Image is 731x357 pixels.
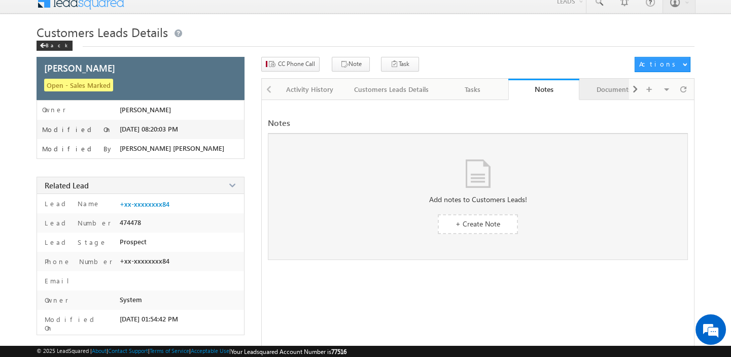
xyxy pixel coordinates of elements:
span: © 2025 LeadSquared | | | | | [37,347,346,355]
textarea: Type your message and hit 'Enter' [13,94,185,271]
label: Lead Stage [42,238,107,246]
label: Lead Number [42,218,111,227]
label: Modified On [42,125,112,134]
span: Related Lead [45,180,89,190]
a: About [92,347,107,354]
a: +xx-xxxxxxxx84 [120,200,169,208]
div: Chat with us now [53,53,170,67]
div: Add notes to Customers Leads! [268,194,687,204]
span: + Create Note [456,219,500,229]
span: [DATE] 08:20:03 PM [120,125,178,133]
div: Actions [639,59,679,69]
a: Tasks [438,79,509,100]
span: Your Leadsquared Account Number is [231,348,346,355]
span: 77516 [331,348,346,355]
div: Customers Leads Details [354,83,429,95]
a: Documents [579,79,650,100]
a: Contact Support [108,347,148,354]
span: 474478 [120,218,141,226]
a: Notes [508,79,579,100]
label: Email [42,276,77,285]
div: Activity History [283,83,337,95]
button: Note [332,57,370,72]
div: Notes [268,111,688,134]
span: Prospect [120,238,147,246]
button: Task [381,57,419,72]
label: Phone Number [42,257,113,266]
div: Minimize live chat window [166,5,191,29]
span: [PERSON_NAME] [120,106,171,114]
span: Customers Leads Details [37,24,168,40]
label: Lead Name [42,199,100,208]
button: CC Phone Call [261,57,320,72]
img: No data found [466,159,491,188]
em: Start Chat [138,280,184,294]
div: Tasks [446,83,500,95]
div: Notes [516,84,572,94]
a: Acceptable Use [191,347,229,354]
span: Open - Sales Marked [44,79,113,91]
span: +xx-xxxxxxxx84 [120,257,169,265]
button: Actions [635,57,690,72]
div: Back [37,41,73,51]
label: Modified On [42,315,115,332]
span: [DATE] 01:54:42 PM [120,315,178,323]
span: System [120,296,142,304]
a: Activity History [275,79,346,100]
a: Terms of Service [150,347,189,354]
a: Customers Leads Details [346,79,438,100]
span: [PERSON_NAME] [44,61,115,74]
div: Documents [587,83,641,95]
img: d_60004797649_company_0_60004797649 [17,53,43,67]
label: Owner [42,296,68,304]
span: [PERSON_NAME] [PERSON_NAME] [120,144,224,152]
label: Owner [42,106,66,114]
label: Modified By [42,145,114,153]
span: CC Phone Call [278,59,315,69]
